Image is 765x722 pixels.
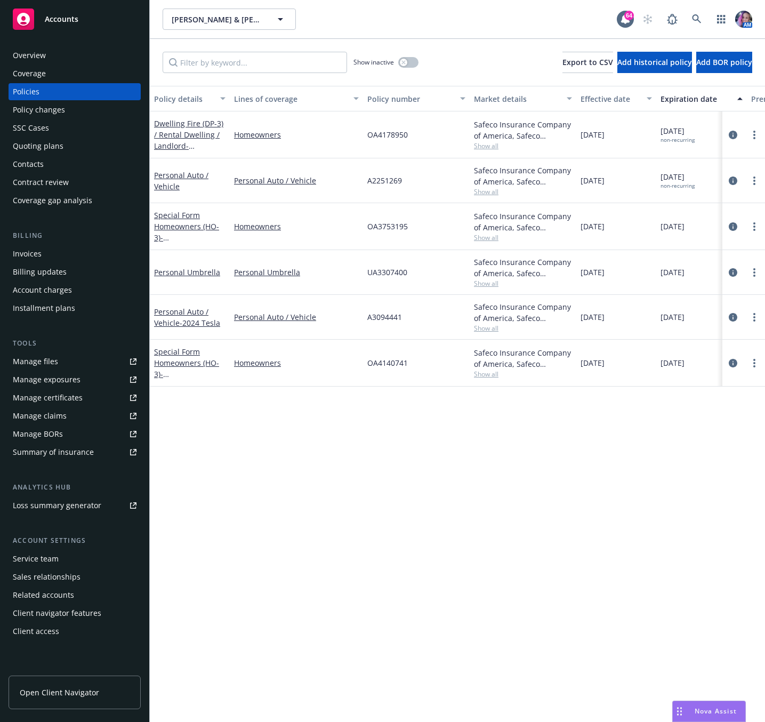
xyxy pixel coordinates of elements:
a: circleInformation [727,266,739,279]
span: - 2024 Tesla [180,318,220,328]
a: Homeowners [234,357,359,368]
a: Personal Umbrella [154,267,220,277]
span: OA4140741 [367,357,408,368]
span: Show all [474,324,572,333]
a: Summary of insurance [9,444,141,461]
span: [DATE] [661,357,685,368]
span: Export to CSV [562,57,613,67]
a: SSC Cases [9,119,141,137]
a: Manage exposures [9,371,141,388]
a: more [748,311,761,324]
a: more [748,174,761,187]
a: Overview [9,47,141,64]
a: Loss summary generator [9,497,141,514]
div: Client navigator features [13,605,101,622]
div: Manage certificates [13,389,83,406]
div: Loss summary generator [13,497,101,514]
div: Policy changes [13,101,65,118]
div: Safeco Insurance Company of America, Safeco Insurance (Liberty Mutual) [474,301,572,324]
a: more [748,266,761,279]
span: Add historical policy [617,57,692,67]
div: Billing updates [13,263,67,280]
div: non-recurring [661,137,695,143]
span: OA3753195 [367,221,408,232]
a: Related accounts [9,587,141,604]
span: Show all [474,233,572,242]
a: Switch app [711,9,732,30]
span: Show inactive [353,58,394,67]
a: Report a Bug [662,9,683,30]
a: Account charges [9,282,141,299]
span: Show all [474,141,572,150]
span: [DATE] [581,357,605,368]
span: [DATE] [661,267,685,278]
a: Contacts [9,156,141,173]
div: Expiration date [661,93,731,105]
div: non-recurring [661,182,695,189]
div: Manage claims [13,407,67,424]
div: Tools [9,338,141,349]
button: Add BOR policy [696,52,752,73]
a: Homeowners [234,129,359,140]
a: circleInformation [727,357,739,370]
div: Invoices [13,245,42,262]
span: - [STREET_ADDRESS][PERSON_NAME][PERSON_NAME] [154,141,222,184]
div: Coverage [13,65,46,82]
div: Policies [13,83,39,100]
span: [DATE] [581,221,605,232]
button: Lines of coverage [230,86,363,111]
span: Open Client Navigator [20,687,99,698]
div: Installment plans [13,300,75,317]
div: Market details [474,93,560,105]
a: Search [686,9,707,30]
a: Start snowing [637,9,658,30]
a: Personal Auto / Vehicle [154,170,208,191]
span: Nova Assist [695,707,737,716]
div: Safeco Insurance Company of America, Safeco Insurance (Liberty Mutual) [474,165,572,187]
span: [DATE] [661,311,685,323]
div: Safeco Insurance Company of America, Safeco Insurance [474,119,572,141]
div: Sales relationships [13,568,80,585]
div: Manage files [13,353,58,370]
a: Manage certificates [9,389,141,406]
a: Quoting plans [9,138,141,155]
div: Safeco Insurance Company of America, Safeco Insurance [474,256,572,279]
a: Dwelling Fire (DP-3) / Rental Dwelling / Landlord [154,118,223,184]
div: Lines of coverage [234,93,347,105]
a: circleInformation [727,174,739,187]
a: Installment plans [9,300,141,317]
div: Summary of insurance [13,444,94,461]
a: more [748,357,761,370]
a: Manage files [9,353,141,370]
div: 64 [624,11,634,20]
div: Manage exposures [13,371,80,388]
a: Special Form Homeowners (HO-3) [154,210,222,265]
a: Service team [9,550,141,567]
a: Coverage [9,65,141,82]
div: Policy number [367,93,454,105]
span: A3094441 [367,311,402,323]
div: Effective date [581,93,640,105]
div: Coverage gap analysis [13,192,92,209]
div: Safeco Insurance Company of America, Safeco Insurance (Liberty Mutual) [474,347,572,370]
span: A2251269 [367,175,402,186]
a: Homeowners [234,221,359,232]
span: Add BOR policy [696,57,752,67]
a: circleInformation [727,311,739,324]
a: Coverage gap analysis [9,192,141,209]
span: [DATE] [661,125,695,143]
a: Manage BORs [9,426,141,443]
a: Policies [9,83,141,100]
div: Overview [13,47,46,64]
a: Policy changes [9,101,141,118]
div: Account settings [9,535,141,546]
button: Export to CSV [562,52,613,73]
button: Effective date [576,86,656,111]
img: photo [735,11,752,28]
button: [PERSON_NAME] & [PERSON_NAME] [163,9,296,30]
div: Billing [9,230,141,241]
a: Special Form Homeowners (HO-3) [154,347,222,390]
span: OA4178950 [367,129,408,140]
button: Add historical policy [617,52,692,73]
